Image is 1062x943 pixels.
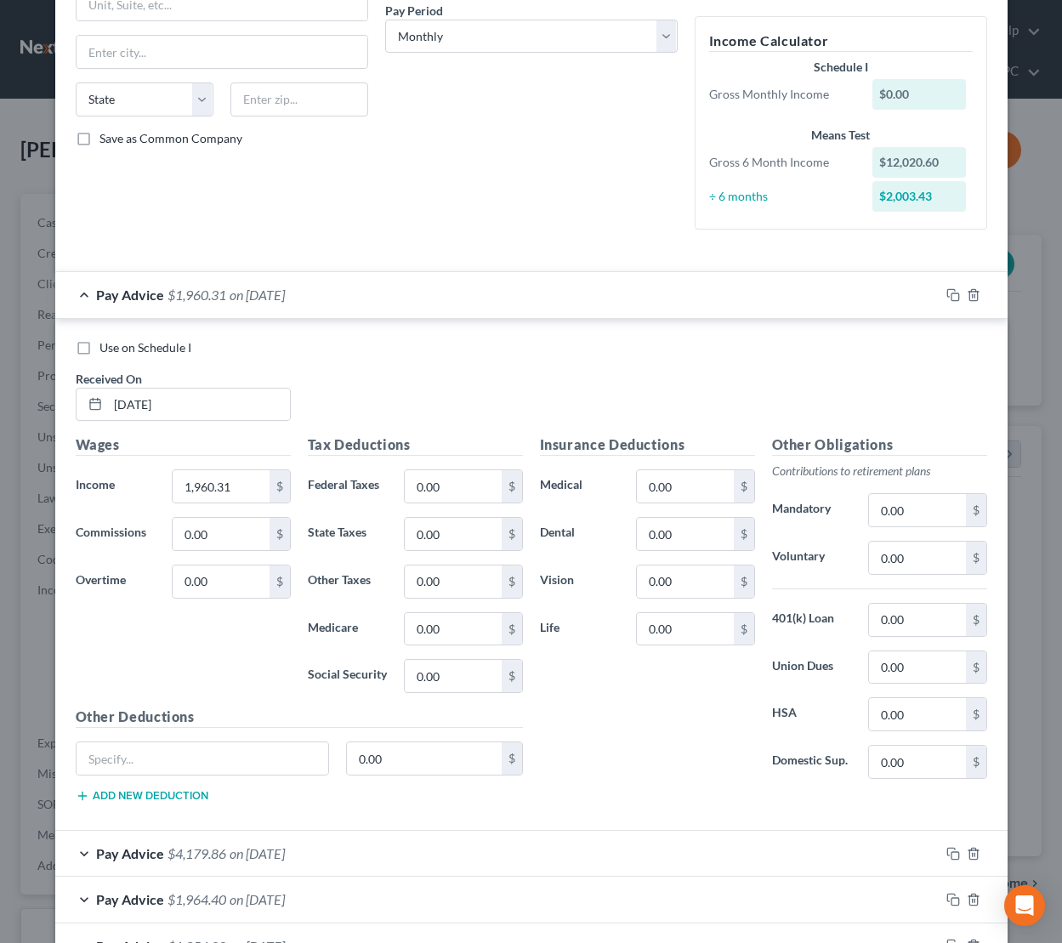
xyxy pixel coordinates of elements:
label: Medicare [299,612,396,646]
label: Commissions [67,517,164,551]
span: on [DATE] [230,891,285,907]
input: 0.00 [869,651,965,684]
div: Gross 6 Month Income [701,154,865,171]
input: 0.00 [405,470,501,503]
label: Life [531,612,628,646]
input: 0.00 [347,742,502,775]
h5: Wages [76,435,291,456]
input: Enter zip... [230,82,368,116]
div: $ [502,660,522,692]
div: $ [966,542,986,574]
input: 0.00 [869,542,965,574]
label: Other Taxes [299,565,396,599]
input: 0.00 [173,470,269,503]
input: MM/DD/YYYY [108,389,290,421]
div: $ [734,565,754,598]
span: Received On [76,372,142,386]
div: Schedule I [709,59,973,76]
input: 0.00 [405,660,501,692]
input: 0.00 [405,565,501,598]
input: 0.00 [869,746,965,778]
input: Specify... [77,742,329,775]
input: 0.00 [637,613,733,645]
div: Means Test [709,127,973,144]
label: Overtime [67,565,164,599]
h5: Insurance Deductions [540,435,755,456]
label: 401(k) Loan [764,603,860,637]
button: Add new deduction [76,789,208,803]
input: 0.00 [405,613,501,645]
div: $ [966,746,986,778]
span: $4,179.86 [168,845,226,861]
div: $ [502,518,522,550]
span: Pay Advice [96,891,164,907]
input: 0.00 [173,565,269,598]
div: $ [966,698,986,730]
span: Pay Period [385,3,443,18]
div: $ [966,604,986,636]
input: 0.00 [637,518,733,550]
h5: Other Deductions [76,707,523,728]
label: Social Security [299,659,396,693]
label: HSA [764,697,860,731]
label: Medical [531,469,628,503]
label: Federal Taxes [299,469,396,503]
h5: Other Obligations [772,435,987,456]
label: Dental [531,517,628,551]
div: $ [502,613,522,645]
div: $ [502,470,522,503]
label: Domestic Sup. [764,745,860,779]
input: 0.00 [869,604,965,636]
div: $ [966,651,986,684]
span: Pay Advice [96,845,164,861]
div: Open Intercom Messenger [1004,885,1045,926]
span: Pay Advice [96,287,164,303]
label: Vision [531,565,628,599]
label: State Taxes [299,517,396,551]
div: $2,003.43 [872,181,966,212]
div: $ [502,565,522,598]
input: 0.00 [405,518,501,550]
div: $ [270,470,290,503]
span: $1,960.31 [168,287,226,303]
span: on [DATE] [230,845,285,861]
div: $ [966,494,986,526]
input: 0.00 [173,518,269,550]
span: on [DATE] [230,287,285,303]
div: $ [734,613,754,645]
span: Save as Common Company [99,131,242,145]
input: 0.00 [637,565,733,598]
div: $ [734,470,754,503]
input: 0.00 [637,470,733,503]
h5: Tax Deductions [308,435,523,456]
span: Use on Schedule I [99,340,191,355]
span: $1,964.40 [168,891,226,907]
div: $ [734,518,754,550]
div: $ [502,742,522,775]
div: $ [270,518,290,550]
div: $ [270,565,290,598]
h5: Income Calculator [709,31,973,52]
input: 0.00 [869,494,965,526]
span: Income [76,477,115,491]
input: Enter city... [77,36,367,68]
label: Union Dues [764,650,860,685]
div: ÷ 6 months [701,188,865,205]
p: Contributions to retirement plans [772,463,987,480]
div: Gross Monthly Income [701,86,865,103]
label: Mandatory [764,493,860,527]
div: $0.00 [872,79,966,110]
label: Voluntary [764,541,860,575]
div: $12,020.60 [872,147,966,178]
input: 0.00 [869,698,965,730]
